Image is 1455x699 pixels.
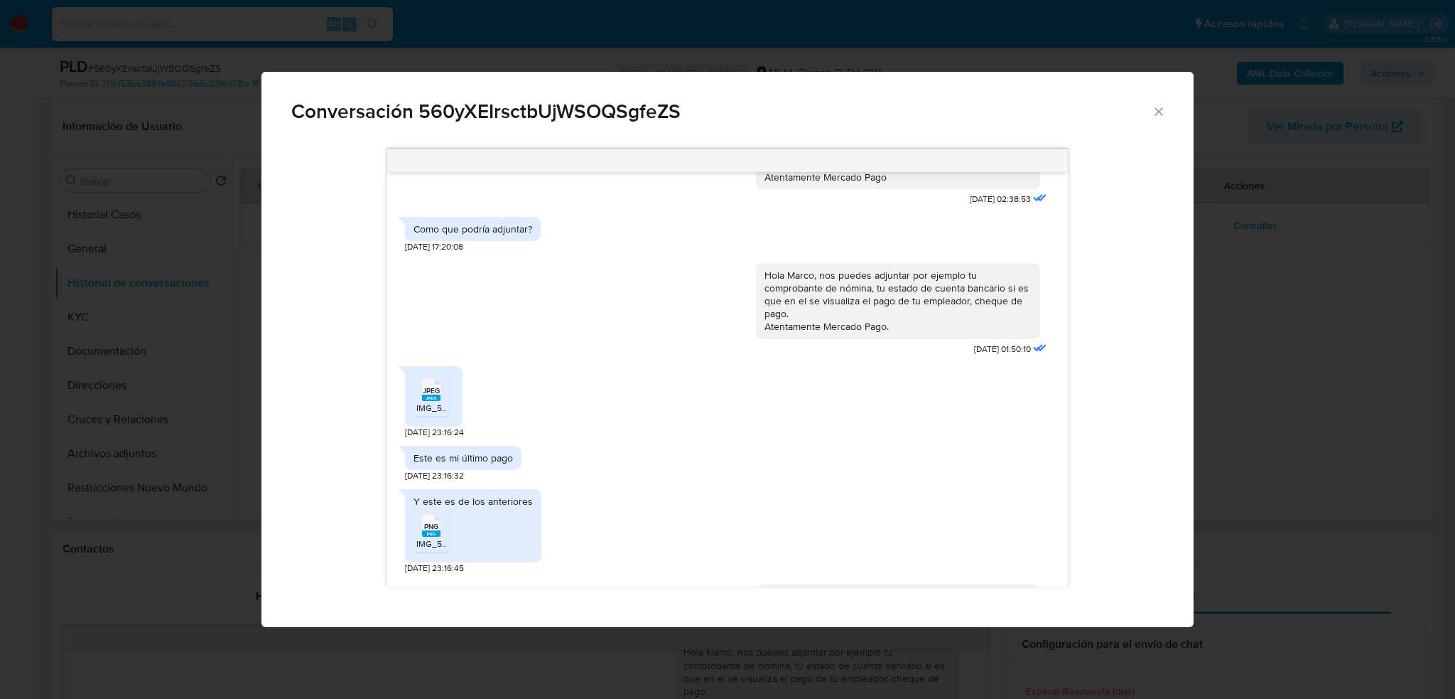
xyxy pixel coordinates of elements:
div: Y este es de los anteriores [413,495,533,508]
span: IMG_5908.png [416,538,474,550]
div: Como que podría adjuntar? [413,223,532,235]
button: Cerrar [1152,105,1164,117]
div: Comunicación [261,72,1194,628]
div: Hola [PERSON_NAME] tu pronta respuesta y la información proporcionada ¿Cuentas con con algún comp... [764,119,1032,183]
span: [DATE] 23:16:32 [405,470,464,482]
div: Este es mi último pago [413,452,513,464]
span: [DATE] 23:16:24 [405,427,464,439]
span: [DATE] 01:50:10 [974,343,1031,356]
span: [DATE] 17:20:08 [405,241,463,253]
span: Conversación 560yXEIrsctbUjWSOQSgfeZS [291,102,1152,122]
span: [DATE] 02:38:53 [970,193,1031,206]
span: IMG_5909.jpeg [416,402,476,414]
span: JPEG [423,386,440,395]
span: [DATE] 23:16:45 [405,562,464,575]
div: Hola Marco, nos puedes adjuntar por ejemplo tu comprobante de nómina, tu estado de cuenta bancari... [764,269,1032,334]
span: PNG [424,522,438,531]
